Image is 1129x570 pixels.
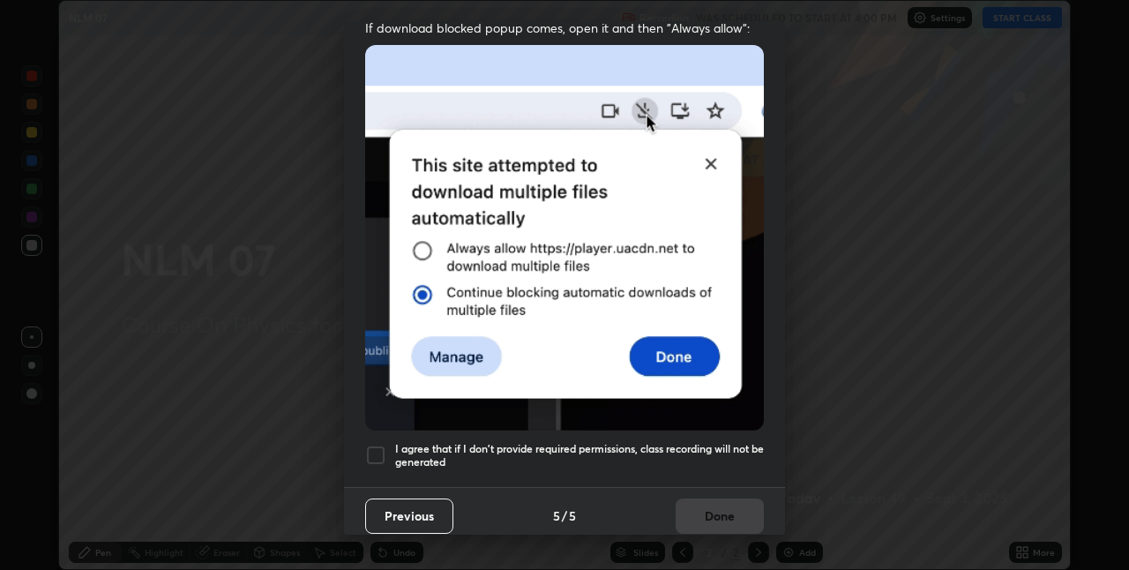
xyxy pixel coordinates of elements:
[569,506,576,525] h4: 5
[553,506,560,525] h4: 5
[395,442,764,469] h5: I agree that if I don't provide required permissions, class recording will not be generated
[562,506,567,525] h4: /
[365,499,453,534] button: Previous
[365,45,764,431] img: downloads-permission-blocked.gif
[365,19,764,36] span: If download blocked popup comes, open it and then "Always allow":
